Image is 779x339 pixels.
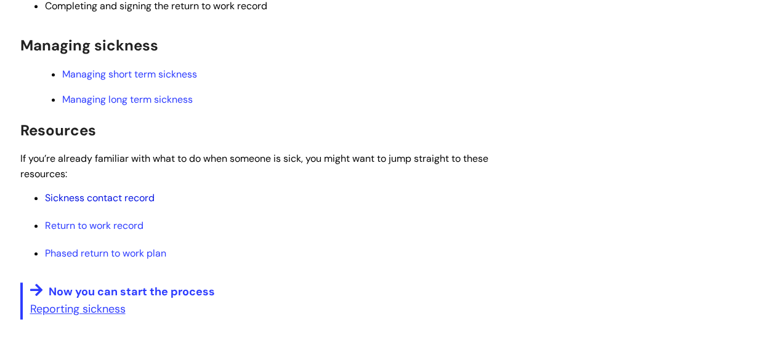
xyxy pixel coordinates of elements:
a: Managing short term sickness [62,68,197,81]
span: Resources [20,121,96,140]
a: Return to work record [45,219,143,232]
a: Managing long term sickness [62,93,193,106]
a: Reporting sickness [30,301,126,316]
span: If you’re already familiar with what to do when someone is sick, you might want to jump straight ... [20,152,488,180]
a: Sickness contact record [45,191,155,204]
span: Managing sickness [20,36,158,55]
span: Now you can start the process [49,284,215,299]
a: Phased return to work plan [45,247,166,260]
